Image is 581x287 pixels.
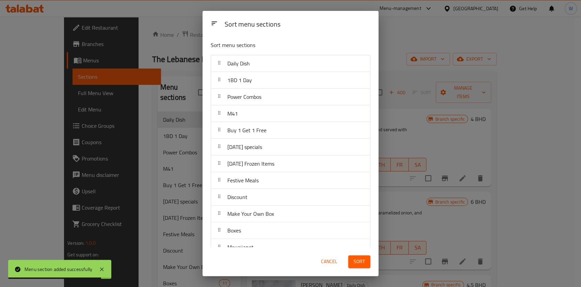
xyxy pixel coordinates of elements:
[227,175,259,185] span: Festive Meals
[227,225,241,236] span: Boxes
[211,206,370,222] div: Make Your Own Box
[211,72,370,89] div: 1BD 1 Day
[227,108,238,119] span: M41
[227,125,267,135] span: Buy 1 Get 1 Free
[211,105,370,122] div: M41
[211,222,370,239] div: Boxes
[211,41,337,49] p: Sort menu sections
[354,257,365,266] span: Sort
[25,266,92,273] div: Menu section added successfully
[227,192,247,202] span: Discount
[211,172,370,189] div: Festive Meals
[227,209,274,219] span: Make Your Own Box
[227,92,261,102] span: Power Combos
[211,122,370,139] div: Buy 1 Get 1 Free
[211,155,370,172] div: [DATE] Frozen Items
[227,142,262,152] span: [DATE] specials
[227,75,252,85] span: 1BD 1 Day
[318,255,340,268] button: Cancel
[211,55,370,72] div: Daily Dish
[321,257,337,266] span: Cancel
[227,58,250,69] span: Daily Dish
[348,255,370,268] button: Sort
[211,139,370,155] div: [DATE] specials
[227,242,254,252] span: Mouajjanet
[211,89,370,105] div: Power Combos
[222,17,373,32] div: Sort menu sections
[211,239,370,256] div: Mouajjanet
[227,158,274,169] span: [DATE] Frozen Items
[211,189,370,206] div: Discount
